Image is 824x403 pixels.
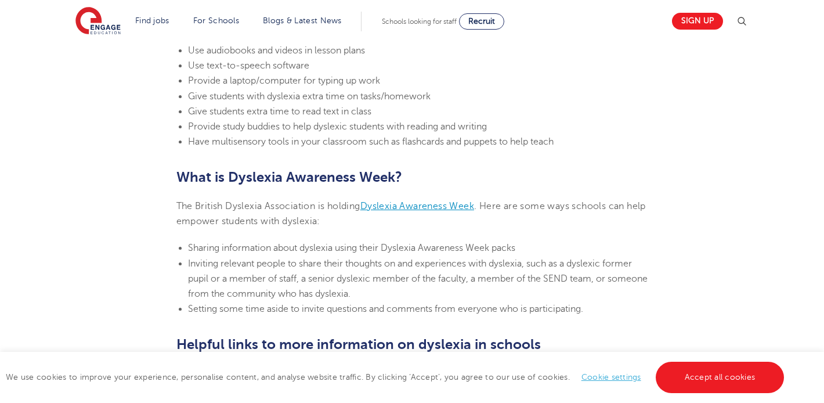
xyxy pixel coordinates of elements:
[459,13,504,30] a: Recruit
[176,336,541,352] b: Helpful links to more information on dyslexia in schools
[176,169,402,185] b: What is Dyslexia Awareness Week?
[581,373,641,382] a: Cookie settings
[176,201,360,211] span: The British Dyslexia Association is holding
[263,16,342,25] a: Blogs & Latest News
[188,121,487,132] span: Provide study buddies to help dyslexic students with reading and writing
[656,362,785,393] a: Accept all cookies
[176,201,646,226] span: . Here are some ways schools can help empower students with dyslexia:
[6,373,787,382] span: We use cookies to improve your experience, personalise content, and analyse website traffic. By c...
[188,304,583,314] span: Setting some time aside to invite questions and comments from everyone who is participating.
[188,60,309,71] span: Use text-to-speech software
[188,106,371,117] span: Give students extra time to read text in class
[188,75,380,86] span: Provide a laptop/computer for typing up work
[188,136,554,147] span: Have multisensory tools in your classroom such as flashcards and puppets to help teach
[382,17,457,26] span: Schools looking for staff
[188,258,648,300] span: Inviting relevant people to share their thoughts on and experiences with dyslexia, such as a dysl...
[188,91,431,102] span: Give students with dyslexia extra time on tasks/homework
[468,17,495,26] span: Recruit
[188,243,515,253] span: Sharing information about dyslexia using their Dyslexia Awareness Week packs
[188,45,365,56] span: Use audiobooks and videos in lesson plans
[360,201,474,211] a: Dyslexia Awareness Week
[75,7,121,36] img: Engage Education
[135,16,169,25] a: Find jobs
[672,13,723,30] a: Sign up
[193,16,239,25] a: For Schools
